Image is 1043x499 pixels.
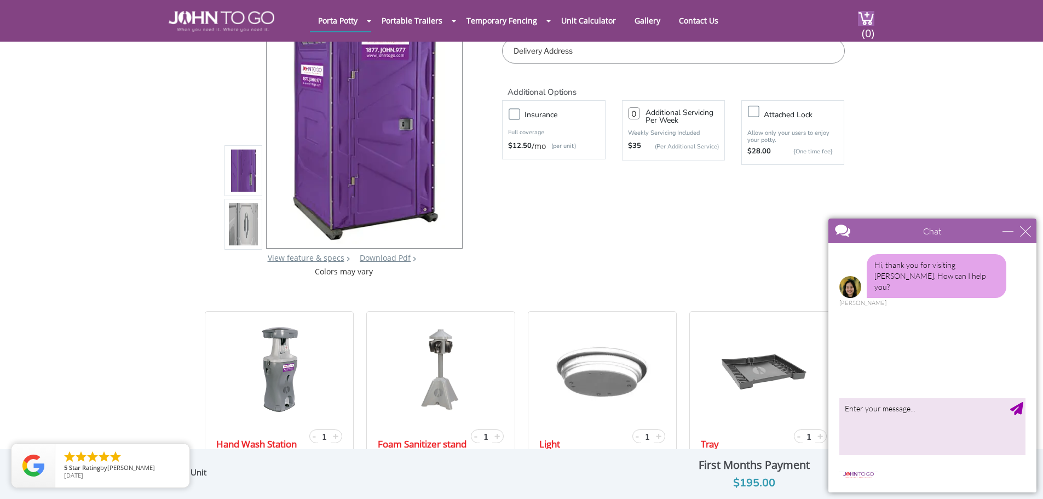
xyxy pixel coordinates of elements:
[525,108,610,122] h3: Insurance
[86,450,99,463] li: 
[313,429,316,443] span: -
[74,450,88,463] li: 
[656,429,661,443] span: +
[628,141,641,152] strong: $35
[69,463,100,472] span: Star Rating
[621,456,886,474] div: First Months Payment
[720,325,808,413] img: 17
[360,253,411,263] a: Download Pdf
[494,429,500,443] span: +
[413,256,416,261] img: chevron.png
[216,437,307,467] a: Hand Wash Station (with soap)
[508,141,532,152] strong: $12.50
[109,450,122,463] li: 
[626,10,669,31] a: Gallery
[797,429,800,443] span: -
[416,325,465,413] img: 17
[822,212,1043,499] iframe: Live Chat Box
[636,429,639,443] span: -
[508,127,599,138] p: Full coverage
[508,141,599,152] div: /mo
[107,463,155,472] span: [PERSON_NAME]
[628,129,719,137] p: Weekly Servicing Included
[229,95,258,353] img: Product
[858,11,874,26] img: cart a
[553,10,624,31] a: Unit Calculator
[64,464,181,472] span: by
[747,129,838,144] p: Allow only your users to enjoy your potty.
[22,455,44,477] img: Review Rating
[378,437,466,452] a: Foam Sanitizer stand
[268,253,344,263] a: View feature & specs
[458,10,545,31] a: Temporary Fencing
[373,10,451,31] a: Portable Trailers
[169,11,274,32] img: JOHN to go
[621,474,886,492] div: $195.00
[861,17,874,41] span: (0)
[641,142,719,151] p: (Per Additional Service)
[474,429,477,443] span: -
[646,109,719,124] h3: Additional Servicing Per Week
[502,38,844,64] input: Delivery Address
[671,10,727,31] a: Contact Us
[64,463,67,472] span: 5
[347,256,350,261] img: right arrow icon
[333,429,338,443] span: +
[628,107,640,119] input: 0
[817,429,823,443] span: +
[229,42,258,300] img: Product
[747,146,771,157] strong: $28.00
[502,74,844,98] h2: Additional Options
[310,10,366,31] a: Porta Potty
[63,450,76,463] li: 
[776,146,833,157] p: {One time fee}
[64,471,83,479] span: [DATE]
[539,437,560,452] a: Light
[539,325,665,413] img: 17
[764,108,849,122] h3: Attached lock
[250,325,308,413] img: 17
[97,450,111,463] li: 
[546,141,576,152] p: (per unit)
[224,266,464,277] div: Colors may vary
[701,437,719,452] a: Tray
